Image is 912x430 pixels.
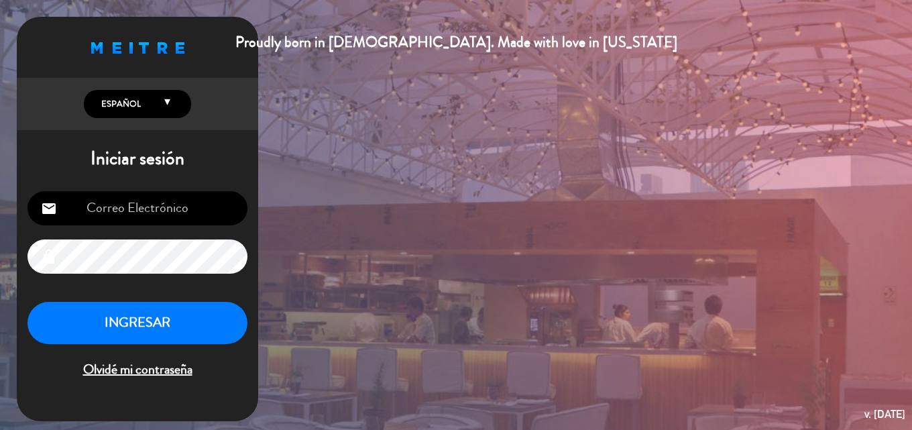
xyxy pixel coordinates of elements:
button: INGRESAR [27,302,247,344]
i: lock [41,249,57,265]
input: Correo Electrónico [27,191,247,225]
h1: Iniciar sesión [17,148,258,170]
span: Olvidé mi contraseña [27,359,247,381]
div: v. [DATE] [864,405,905,423]
i: email [41,201,57,217]
span: Español [98,97,141,111]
